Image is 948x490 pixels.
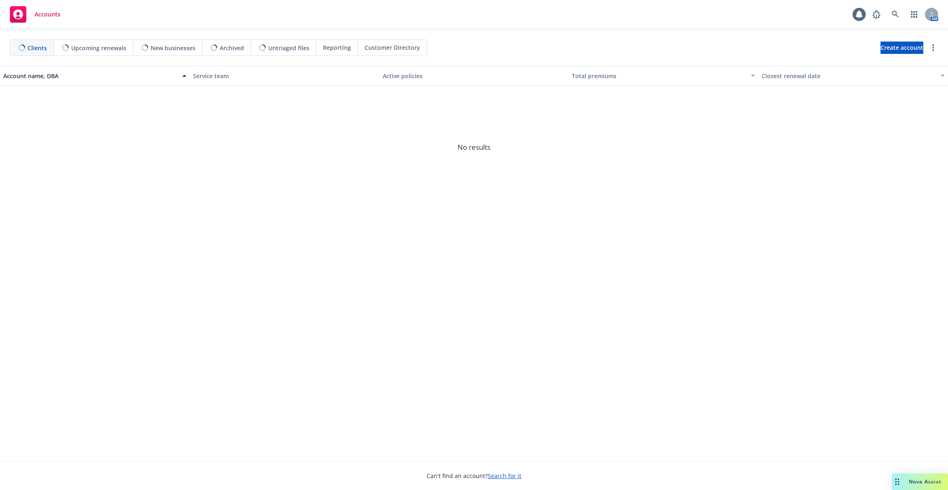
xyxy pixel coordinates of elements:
a: Create account [881,42,923,54]
button: Total premiums [569,66,758,86]
a: Accounts [7,3,64,26]
span: New businesses [151,44,195,52]
span: Reporting [323,43,351,52]
span: Accounts [35,11,60,18]
button: Service team [190,66,379,86]
div: Total premiums [572,72,746,80]
div: Service team [193,72,376,80]
button: Active policies [379,66,569,86]
span: Nova Assist [909,478,941,485]
span: Can't find an account? [427,471,521,480]
div: Closest renewal date [762,72,936,80]
div: Active policies [383,72,566,80]
span: Archived [220,44,244,52]
div: Account name, DBA [3,72,177,80]
a: Search [887,6,904,23]
a: more [928,43,938,53]
button: Nova Assist [892,474,948,490]
span: Upcoming renewals [71,44,126,52]
a: Switch app [906,6,922,23]
a: Report a Bug [868,6,885,23]
button: Closest renewal date [758,66,948,86]
div: Drag to move [892,474,902,490]
span: Create account [881,40,923,56]
span: Untriaged files [268,44,309,52]
span: Customer Directory [365,43,420,52]
span: Clients [28,44,47,52]
a: Search for it [488,472,521,480]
